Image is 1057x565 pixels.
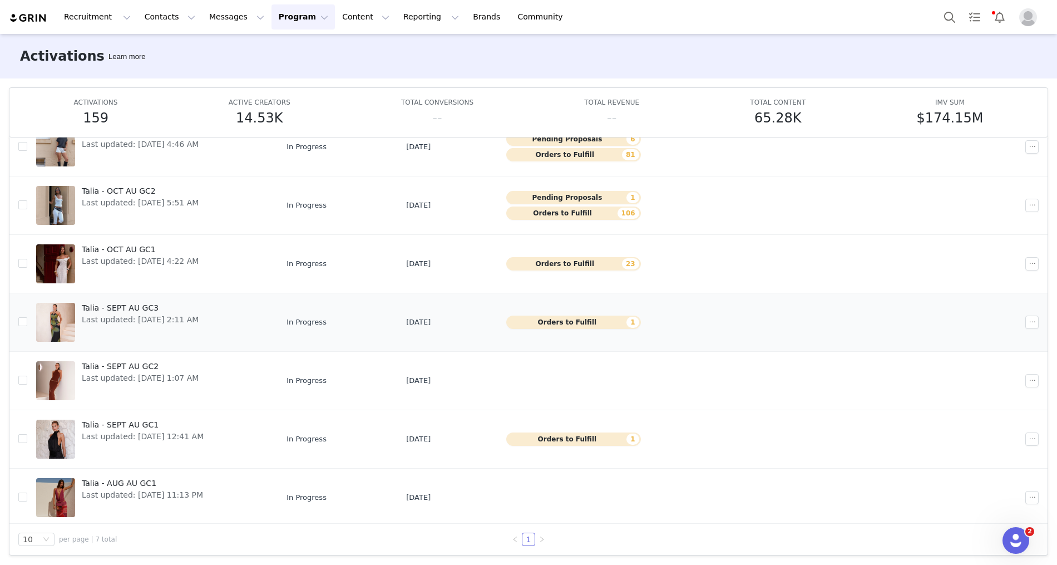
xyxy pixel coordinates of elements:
[36,183,269,228] a: Talia - OCT AU GC2Last updated: [DATE] 5:51 AM
[508,533,522,546] li: Previous Page
[36,475,269,520] a: Talia - AUG AU GC1Last updated: [DATE] 11:13 PM
[750,99,806,106] span: TOTAL CONTENT
[406,375,431,386] span: [DATE]
[506,316,641,329] button: Orders to Fulfill1
[82,139,199,150] span: Last updated: [DATE] 4:46 AM
[287,434,327,445] span: In Progress
[74,99,118,106] span: ACTIVATIONS
[506,132,641,146] button: Pending Proposals6
[229,99,290,106] span: ACTIVE CREATORS
[82,256,199,267] span: Last updated: [DATE] 4:22 AM
[57,4,137,30] button: Recruitment
[406,492,431,503] span: [DATE]
[987,4,1012,30] button: Notifications
[539,536,545,543] i: icon: right
[522,533,535,546] li: 1
[522,533,535,546] a: 1
[83,108,108,128] h5: 159
[82,431,204,443] span: Last updated: [DATE] 12:41 AM
[607,108,616,128] h5: --
[506,433,641,446] button: Orders to Fulfill1
[506,191,641,204] button: Pending Proposals1
[59,534,117,544] span: per page | 7 total
[406,200,431,211] span: [DATE]
[82,314,199,326] span: Last updated: [DATE] 2:11 AM
[202,4,271,30] button: Messages
[236,108,283,128] h5: 14.53K
[406,258,431,269] span: [DATE]
[82,478,203,489] span: Talia - AUG AU GC1
[287,492,327,503] span: In Progress
[397,4,466,30] button: Reporting
[287,375,327,386] span: In Progress
[82,244,199,256] span: Talia - OCT AU GC1
[106,51,147,62] div: Tooltip anchor
[1025,527,1034,536] span: 2
[406,317,431,328] span: [DATE]
[406,434,431,445] span: [DATE]
[138,4,202,30] button: Contacts
[406,141,431,153] span: [DATE]
[287,258,327,269] span: In Progress
[1012,8,1048,26] button: Profile
[20,46,105,66] h3: Activations
[935,99,965,106] span: IMV SUM
[36,300,269,345] a: Talia - SEPT AU GC3Last updated: [DATE] 2:11 AM
[82,419,204,431] span: Talia - SEPT AU GC1
[287,200,327,211] span: In Progress
[401,99,473,106] span: TOTAL CONVERSIONS
[466,4,510,30] a: Brands
[36,125,269,169] a: Talia - OCT AU GC3Last updated: [DATE] 4:46 AM
[937,4,962,30] button: Search
[506,207,641,220] button: Orders to Fulfill106
[82,372,199,384] span: Last updated: [DATE] 1:07 AM
[287,141,327,153] span: In Progress
[754,108,801,128] h5: 65.28K
[82,489,203,501] span: Last updated: [DATE] 11:13 PM
[506,148,641,161] button: Orders to Fulfill81
[36,242,269,286] a: Talia - OCT AU GC1Last updated: [DATE] 4:22 AM
[9,13,48,23] img: grin logo
[535,533,549,546] li: Next Page
[271,4,335,30] button: Program
[432,108,442,128] h5: --
[43,536,50,544] i: icon: down
[82,302,199,314] span: Talia - SEPT AU GC3
[1002,527,1029,554] iframe: Intercom live chat
[82,197,199,209] span: Last updated: [DATE] 5:51 AM
[962,4,987,30] a: Tasks
[82,361,199,372] span: Talia - SEPT AU GC2
[36,417,269,461] a: Talia - SEPT AU GC1Last updated: [DATE] 12:41 AM
[511,4,575,30] a: Community
[1019,8,1037,26] img: placeholder-profile.jpg
[512,536,518,543] i: icon: left
[23,533,33,546] div: 10
[287,317,327,328] span: In Progress
[36,358,269,403] a: Talia - SEPT AU GC2Last updated: [DATE] 1:07 AM
[82,185,199,197] span: Talia - OCT AU GC2
[916,108,983,128] h5: $174.15M
[335,4,396,30] button: Content
[506,257,641,271] button: Orders to Fulfill23
[584,99,639,106] span: TOTAL REVENUE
